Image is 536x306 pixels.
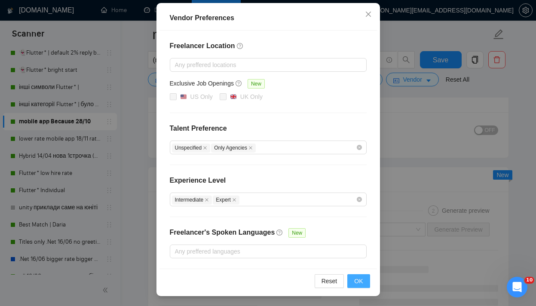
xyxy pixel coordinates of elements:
[170,175,226,186] h4: Experience Level
[276,229,283,236] span: question-circle
[507,277,527,297] iframe: Intercom live chat
[357,197,362,202] span: close-circle
[357,145,362,150] span: close-circle
[236,80,242,87] span: question-circle
[357,3,380,26] button: Close
[248,146,253,150] span: close
[240,92,263,101] div: UK Only
[347,274,370,288] button: OK
[172,144,211,153] span: Unspecified
[230,94,236,100] img: 🇬🇧
[170,41,367,51] h4: Freelancer Location
[524,277,534,284] span: 10
[170,227,275,238] h4: Freelancer's Spoken Languages
[232,198,236,202] span: close
[354,276,363,286] span: OK
[170,79,234,88] h5: Exclusive Job Openings
[365,11,372,18] span: close
[170,123,367,134] h4: Talent Preference
[172,196,212,205] span: Intermediate
[211,144,256,153] span: Only Agencies
[203,146,207,150] span: close
[315,274,344,288] button: Reset
[205,198,209,202] span: close
[248,79,265,89] span: New
[322,276,337,286] span: Reset
[213,196,239,205] span: Expert
[288,228,306,238] span: New
[181,94,187,100] img: 🇺🇸
[190,92,213,101] div: US Only
[170,13,367,23] div: Vendor Preferences
[237,43,244,49] span: question-circle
